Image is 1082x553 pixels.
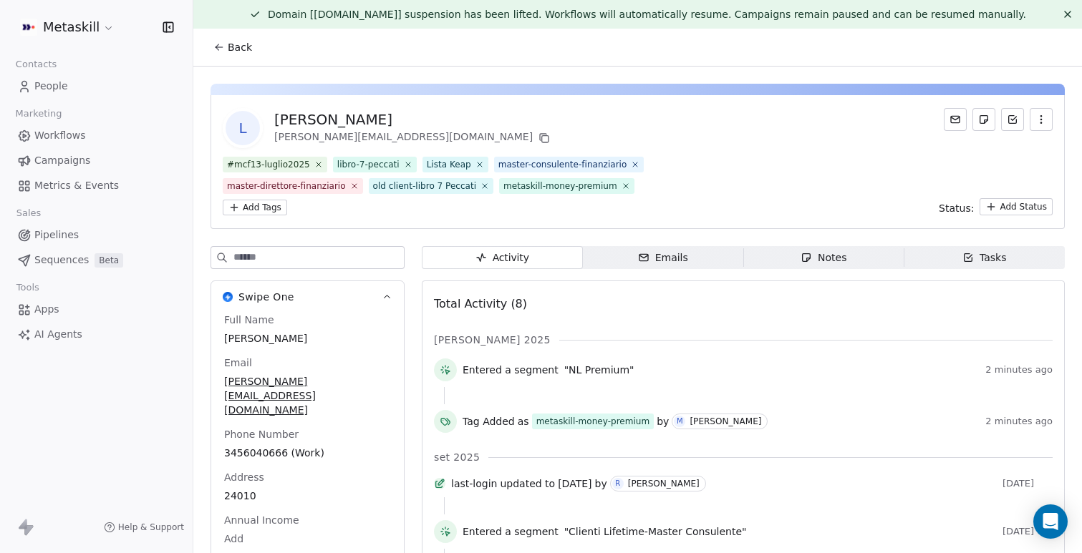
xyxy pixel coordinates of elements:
a: People [11,74,181,98]
span: last-login [451,476,497,491]
span: 2 minutes ago [985,416,1053,427]
span: Tag Added [463,414,515,429]
span: Domain [[DOMAIN_NAME]] suspension has been lifted. Workflows will automatically resume. Campaigns... [268,9,1026,20]
span: "Clienti Lifetime-Master Consulente" [564,524,747,539]
span: 24010 [224,489,391,503]
a: AI Agents [11,323,181,346]
span: Sequences [34,253,89,268]
span: [PERSON_NAME] 2025 [434,333,551,347]
button: Metaskill [17,15,117,39]
div: master-consulente-finanziario [498,158,627,171]
span: Contacts [9,54,63,75]
div: libro-7-peccati [337,158,400,171]
img: Swipe One [223,292,233,302]
span: by [657,414,669,429]
div: M [677,416,683,427]
span: updated to [500,476,555,491]
div: metaskill-money-premium [536,415,650,428]
div: [PERSON_NAME][EMAIL_ADDRESS][DOMAIN_NAME] [274,129,553,147]
span: Entered a segment [463,363,559,377]
span: "NL Premium" [564,363,634,377]
span: Help & Support [118,522,184,533]
span: 2 minutes ago [985,364,1053,376]
span: Full Name [221,313,277,327]
span: L [226,111,260,145]
img: AVATAR%20METASKILL%20-%20Colori%20Positivo.png [20,19,37,36]
div: old client-libro 7 Peccati [373,180,477,192]
span: Apps [34,302,59,317]
span: Phone Number [221,427,301,441]
span: by [595,476,607,491]
button: Swipe OneSwipe One [211,281,404,313]
span: Sales [10,202,47,224]
button: Add Status [980,198,1053,215]
a: Campaigns [11,149,181,172]
a: Apps [11,298,181,321]
a: SequencesBeta [11,248,181,272]
span: Annual Income [221,513,302,527]
span: Metrics & Events [34,178,119,193]
span: set 2025 [434,450,480,464]
button: Back [205,34,261,60]
span: Address [221,470,267,484]
span: Swipe One [238,290,294,304]
span: Marketing [9,103,68,124]
span: as [518,414,529,429]
span: Status: [939,201,974,215]
div: Emails [638,250,688,265]
span: 3456040666 (Work) [224,446,391,460]
span: [DATE] [1003,526,1053,537]
span: Add [224,532,391,546]
div: [PERSON_NAME] [274,109,553,129]
span: [PERSON_NAME] [224,331,391,346]
span: [DATE] [1003,478,1053,489]
span: Total Activity (8) [434,297,527,310]
div: #mcf13-luglio2025 [227,158,310,171]
div: R [615,478,620,489]
a: Pipelines [11,223,181,247]
span: Pipelines [34,227,79,243]
span: AI Agents [34,327,82,342]
span: Email [221,356,255,370]
span: Tools [10,277,45,298]
div: [PERSON_NAME] [690,416,761,426]
a: Metrics & Events [11,174,181,197]
span: Entered a segment [463,524,559,539]
span: [PERSON_NAME][EMAIL_ADDRESS][DOMAIN_NAME] [224,374,391,417]
button: Add Tags [223,200,287,215]
span: Beta [95,253,123,268]
div: Open Intercom Messenger [1033,504,1068,539]
span: Metaskill [43,18,100,36]
span: People [34,79,68,94]
span: [DATE] [558,476,591,491]
div: master-direttore-finanziario [227,180,346,192]
span: Campaigns [34,153,90,168]
div: [PERSON_NAME] [628,479,700,489]
span: Workflows [34,128,86,143]
div: Tasks [962,250,1007,265]
a: Workflows [11,124,181,147]
div: Lista Keap [427,158,471,171]
a: Help & Support [104,522,184,533]
div: metaskill-money-premium [503,180,617,192]
span: Back [228,40,252,54]
div: Notes [801,250,846,265]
